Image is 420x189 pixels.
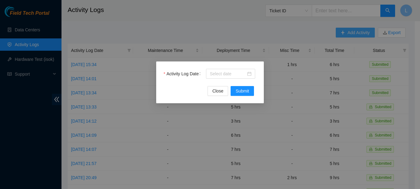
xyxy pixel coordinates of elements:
[231,86,254,96] button: Submit
[236,88,249,94] span: Submit
[208,86,228,96] button: Close
[210,70,246,77] input: Activity Log Date
[164,69,203,79] label: Activity Log Date
[212,88,224,94] span: Close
